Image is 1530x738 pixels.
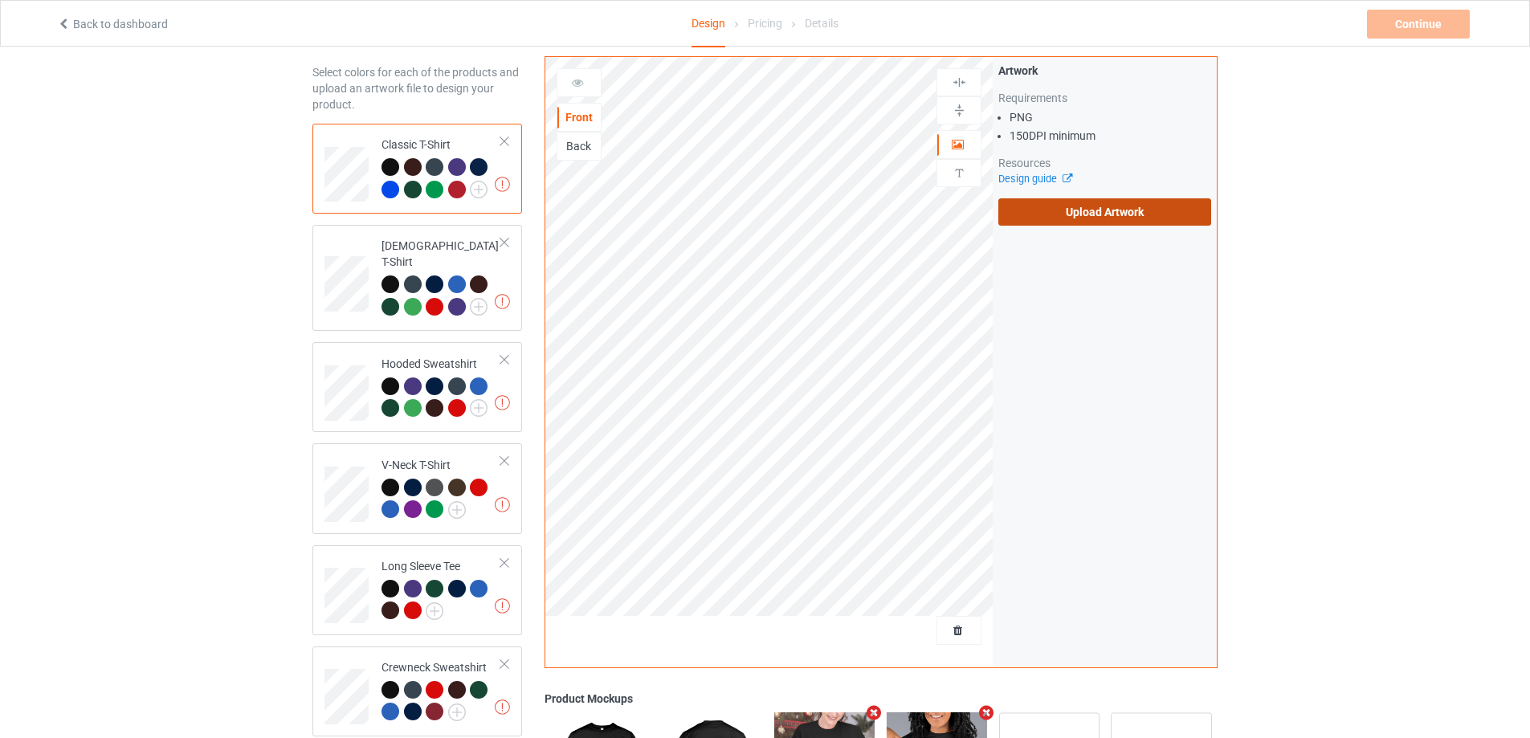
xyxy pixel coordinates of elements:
[998,173,1071,185] a: Design guide
[381,356,501,416] div: Hooded Sweatshirt
[448,501,466,519] img: svg+xml;base64,PD94bWwgdmVyc2lvbj0iMS4wIiBlbmNvZGluZz0iVVRGLTgiPz4KPHN2ZyB3aWR0aD0iMjJweCIgaGVpZ2...
[312,443,522,533] div: V-Neck T-Shirt
[495,395,510,410] img: exclamation icon
[864,704,884,721] i: Remove mockup
[998,198,1211,226] label: Upload Artwork
[381,457,501,517] div: V-Neck T-Shirt
[1010,128,1211,144] li: 150 DPI minimum
[952,75,967,90] img: svg%3E%0A
[312,342,522,432] div: Hooded Sweatshirt
[495,497,510,512] img: exclamation icon
[312,646,522,736] div: Crewneck Sweatshirt
[381,558,501,618] div: Long Sleeve Tee
[557,138,601,154] div: Back
[426,602,443,620] img: svg+xml;base64,PD94bWwgdmVyc2lvbj0iMS4wIiBlbmNvZGluZz0iVVRGLTgiPz4KPHN2ZyB3aWR0aD0iMjJweCIgaGVpZ2...
[976,704,996,721] i: Remove mockup
[495,598,510,614] img: exclamation icon
[998,90,1211,106] div: Requirements
[952,103,967,118] img: svg%3E%0A
[381,659,501,720] div: Crewneck Sweatshirt
[381,137,501,197] div: Classic T-Shirt
[998,155,1211,171] div: Resources
[495,294,510,309] img: exclamation icon
[1010,109,1211,125] li: PNG
[312,124,522,214] div: Classic T-Shirt
[952,165,967,181] img: svg%3E%0A
[805,1,838,46] div: Details
[748,1,782,46] div: Pricing
[470,399,488,417] img: svg+xml;base64,PD94bWwgdmVyc2lvbj0iMS4wIiBlbmNvZGluZz0iVVRGLTgiPz4KPHN2ZyB3aWR0aD0iMjJweCIgaGVpZ2...
[312,225,522,331] div: [DEMOGRAPHIC_DATA] T-Shirt
[557,109,601,125] div: Front
[312,64,522,112] div: Select colors for each of the products and upload an artwork file to design your product.
[495,699,510,715] img: exclamation icon
[545,691,1218,707] div: Product Mockups
[57,18,168,31] a: Back to dashboard
[692,1,725,47] div: Design
[381,238,501,314] div: [DEMOGRAPHIC_DATA] T-Shirt
[998,63,1211,79] div: Artwork
[470,181,488,198] img: svg+xml;base64,PD94bWwgdmVyc2lvbj0iMS4wIiBlbmNvZGluZz0iVVRGLTgiPz4KPHN2ZyB3aWR0aD0iMjJweCIgaGVpZ2...
[495,177,510,192] img: exclamation icon
[312,545,522,635] div: Long Sleeve Tee
[448,703,466,721] img: svg+xml;base64,PD94bWwgdmVyc2lvbj0iMS4wIiBlbmNvZGluZz0iVVRGLTgiPz4KPHN2ZyB3aWR0aD0iMjJweCIgaGVpZ2...
[470,298,488,316] img: svg+xml;base64,PD94bWwgdmVyc2lvbj0iMS4wIiBlbmNvZGluZz0iVVRGLTgiPz4KPHN2ZyB3aWR0aD0iMjJweCIgaGVpZ2...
